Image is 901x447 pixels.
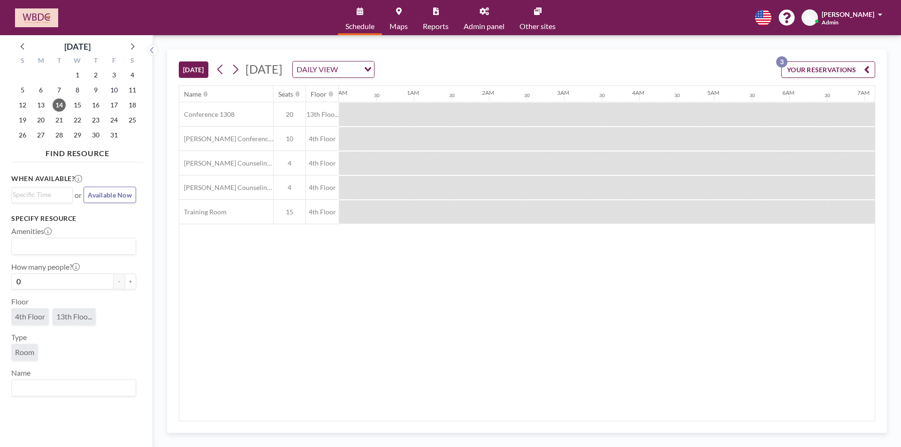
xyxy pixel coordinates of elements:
[88,191,132,199] span: Available Now
[53,98,66,112] span: Tuesday, October 14, 2025
[782,89,794,96] div: 6AM
[71,129,84,142] span: Wednesday, October 29, 2025
[306,183,339,192] span: 4th Floor
[11,297,29,306] label: Floor
[179,159,273,167] span: [PERSON_NAME] Counseling Room
[13,240,130,252] input: Search for option
[857,89,870,96] div: 7AM
[114,273,125,289] button: -
[524,92,530,98] div: 30
[345,23,374,30] span: Schedule
[278,90,293,98] div: Seats
[11,145,144,158] h4: FIND RESOURCE
[15,348,34,356] span: Room
[179,61,208,78] button: [DATE]
[293,61,374,77] div: Search for option
[15,312,45,321] span: 4th Floor
[12,380,136,396] div: Search for option
[674,92,680,98] div: 30
[13,382,130,394] input: Search for option
[311,90,327,98] div: Floor
[776,56,787,68] p: 3
[449,92,455,98] div: 30
[34,98,47,112] span: Monday, October 13, 2025
[274,159,305,167] span: 4
[274,208,305,216] span: 15
[825,92,830,98] div: 30
[107,114,121,127] span: Friday, October 24, 2025
[16,98,29,112] span: Sunday, October 12, 2025
[86,55,105,68] div: T
[179,135,273,143] span: [PERSON_NAME] Conference Room
[123,55,141,68] div: S
[274,110,305,119] span: 20
[53,129,66,142] span: Tuesday, October 28, 2025
[11,333,27,342] label: Type
[11,262,80,272] label: How many people?
[822,10,874,18] span: [PERSON_NAME]
[179,208,227,216] span: Training Room
[56,312,92,321] span: 13th Floo...
[749,92,755,98] div: 30
[34,129,47,142] span: Monday, October 27, 2025
[15,8,58,27] img: organization-logo
[107,83,121,97] span: Friday, October 10, 2025
[464,23,504,30] span: Admin panel
[12,188,72,202] div: Search for option
[71,98,84,112] span: Wednesday, October 15, 2025
[16,114,29,127] span: Sunday, October 19, 2025
[389,23,408,30] span: Maps
[295,63,340,76] span: DAILY VIEW
[89,129,102,142] span: Thursday, October 30, 2025
[126,98,139,112] span: Saturday, October 18, 2025
[805,14,815,22] span: BO
[12,238,136,254] div: Search for option
[34,114,47,127] span: Monday, October 20, 2025
[482,89,494,96] div: 2AM
[126,114,139,127] span: Saturday, October 25, 2025
[16,83,29,97] span: Sunday, October 5, 2025
[407,89,419,96] div: 1AM
[126,83,139,97] span: Saturday, October 11, 2025
[32,55,50,68] div: M
[71,83,84,97] span: Wednesday, October 8, 2025
[126,68,139,82] span: Saturday, October 4, 2025
[89,98,102,112] span: Thursday, October 16, 2025
[274,183,305,192] span: 4
[107,98,121,112] span: Friday, October 17, 2025
[306,110,339,119] span: 13th Floo...
[179,183,273,192] span: [PERSON_NAME] Counseling Room
[184,90,201,98] div: Name
[306,135,339,143] span: 4th Floor
[632,89,644,96] div: 4AM
[274,135,305,143] span: 10
[179,110,235,119] span: Conference 1308
[71,68,84,82] span: Wednesday, October 1, 2025
[306,208,339,216] span: 4th Floor
[64,40,91,53] div: [DATE]
[822,19,839,26] span: Admin
[71,114,84,127] span: Wednesday, October 22, 2025
[53,114,66,127] span: Tuesday, October 21, 2025
[11,214,136,223] h3: Specify resource
[84,187,136,203] button: Available Now
[374,92,380,98] div: 30
[11,227,52,236] label: Amenities
[69,55,87,68] div: W
[306,159,339,167] span: 4th Floor
[34,83,47,97] span: Monday, October 6, 2025
[11,368,31,378] label: Name
[519,23,556,30] span: Other sites
[599,92,605,98] div: 30
[332,89,347,96] div: 12AM
[89,68,102,82] span: Thursday, October 2, 2025
[105,55,123,68] div: F
[341,63,359,76] input: Search for option
[75,190,82,200] span: or
[50,55,69,68] div: T
[557,89,569,96] div: 3AM
[107,68,121,82] span: Friday, October 3, 2025
[107,129,121,142] span: Friday, October 31, 2025
[423,23,449,30] span: Reports
[781,61,875,78] button: YOUR RESERVATIONS3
